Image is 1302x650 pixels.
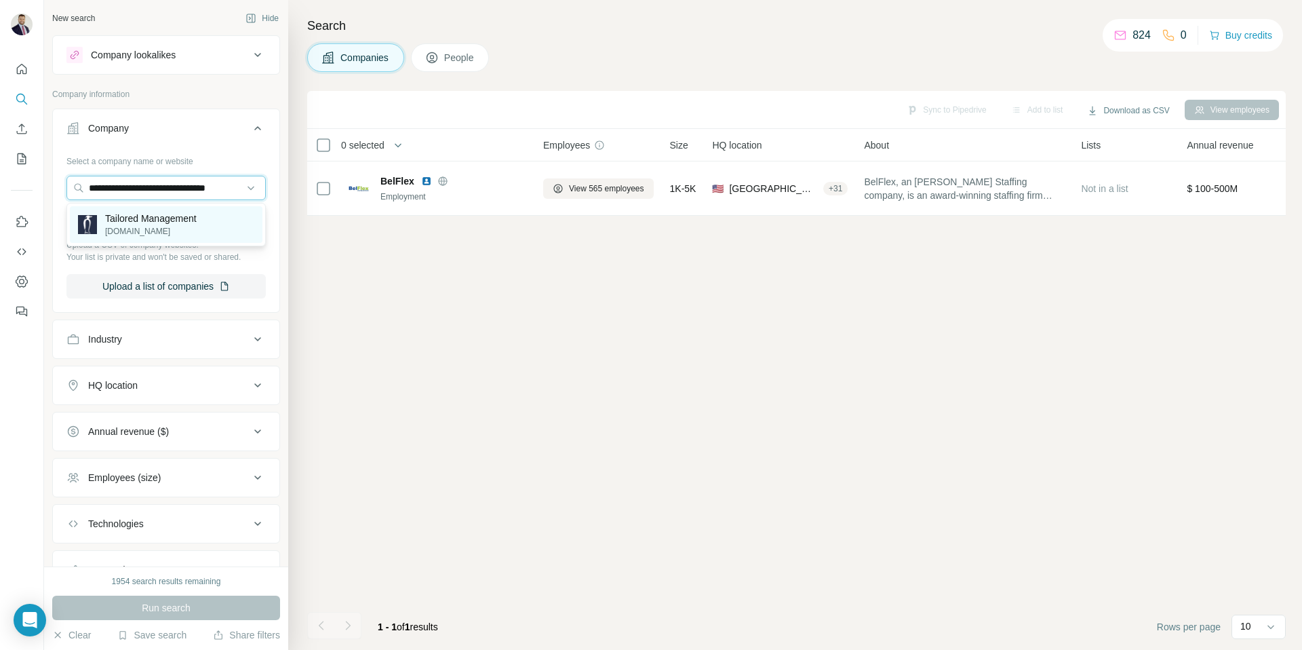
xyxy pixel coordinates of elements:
[52,628,91,642] button: Clear
[569,183,644,195] span: View 565 employees
[11,57,33,81] button: Quick start
[864,175,1065,202] span: BelFlex, an [PERSON_NAME] Staffing company, is an award-winning staffing firm focused on the ligh...
[213,628,280,642] button: Share filters
[11,147,33,171] button: My lists
[66,251,266,263] p: Your list is private and won't be saved or shared.
[105,225,197,237] p: [DOMAIN_NAME]
[1078,100,1179,121] button: Download as CSV
[380,191,527,203] div: Employment
[421,176,432,187] img: LinkedIn logo
[53,112,279,150] button: Company
[88,332,122,346] div: Industry
[105,212,197,225] p: Tailored Management
[52,12,95,24] div: New search
[1157,620,1221,634] span: Rows per page
[117,628,186,642] button: Save search
[14,604,46,636] div: Open Intercom Messenger
[1209,26,1272,45] button: Buy credits
[1240,619,1251,633] p: 10
[11,240,33,264] button: Use Surfe API
[91,48,176,62] div: Company lookalikes
[341,138,384,152] span: 0 selected
[543,178,654,199] button: View 565 employees
[11,14,33,35] img: Avatar
[66,150,266,168] div: Select a company name or website
[53,323,279,356] button: Industry
[11,210,33,234] button: Use Surfe on LinkedIn
[11,117,33,141] button: Enrich CSV
[88,379,138,392] div: HQ location
[1181,27,1187,43] p: 0
[378,622,438,632] span: results
[52,88,280,100] p: Company information
[405,622,410,632] span: 1
[864,138,889,152] span: About
[1187,183,1238,194] span: $ 100-500M
[1081,183,1128,194] span: Not in a list
[397,622,405,632] span: of
[380,174,414,188] span: BelFlex
[823,183,848,195] div: + 31
[53,39,279,71] button: Company lookalikes
[1081,138,1101,152] span: Lists
[66,274,266,299] button: Upload a list of companies
[340,51,390,64] span: Companies
[53,508,279,540] button: Technologies
[53,461,279,494] button: Employees (size)
[670,138,688,152] span: Size
[88,517,144,531] div: Technologies
[1132,27,1151,43] p: 824
[88,121,129,135] div: Company
[88,425,169,438] div: Annual revenue ($)
[1187,138,1253,152] span: Annual revenue
[670,182,696,195] span: 1K-5K
[307,16,1286,35] h4: Search
[78,215,97,234] img: Tailored Management
[712,138,762,152] span: HQ location
[88,471,161,484] div: Employees (size)
[543,138,590,152] span: Employees
[236,8,288,28] button: Hide
[444,51,475,64] span: People
[348,178,370,199] img: Logo of BelFlex
[88,563,130,577] div: Keywords
[112,575,221,588] div: 1954 search results remaining
[378,622,397,632] span: 1 - 1
[11,87,33,111] button: Search
[11,269,33,294] button: Dashboard
[53,554,279,586] button: Keywords
[53,369,279,402] button: HQ location
[53,415,279,448] button: Annual revenue ($)
[11,299,33,324] button: Feedback
[729,182,818,195] span: [GEOGRAPHIC_DATA], [US_STATE]
[712,182,724,195] span: 🇺🇸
